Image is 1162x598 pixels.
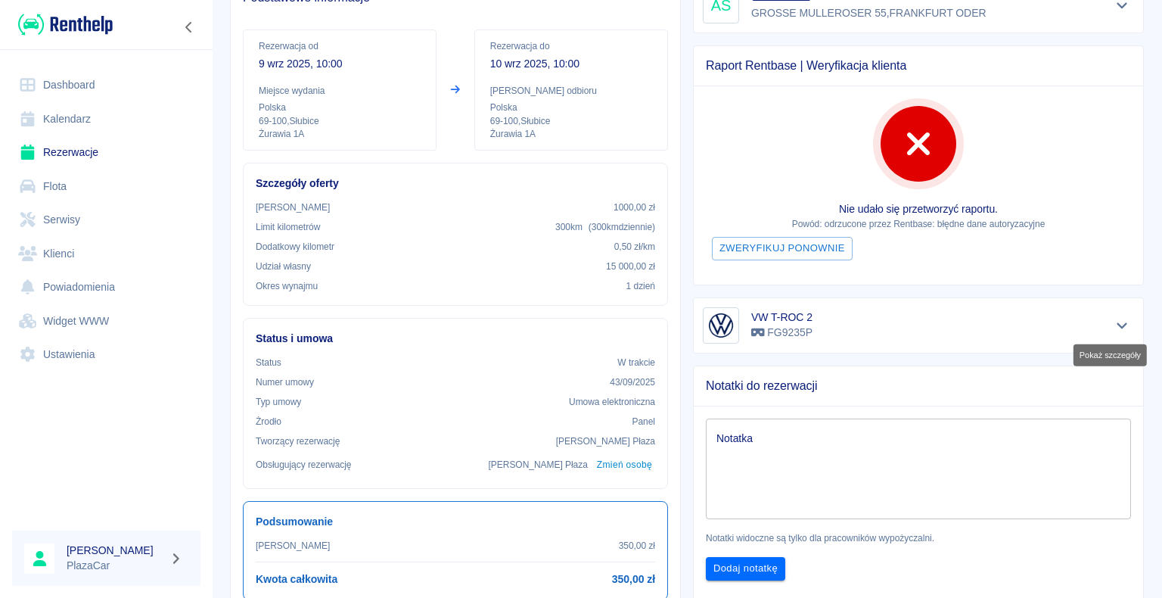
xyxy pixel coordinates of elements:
p: 9 wrz 2025, 10:00 [259,56,421,72]
p: 1 dzień [626,279,655,293]
p: Rezerwacja od [259,39,421,53]
p: Polska [490,101,652,114]
button: Pokaż szczegóły [1110,315,1135,336]
p: Typ umowy [256,395,301,409]
h6: Podsumowanie [256,514,655,530]
p: Udział własny [256,260,311,273]
p: Notatki widoczne są tylko dla pracowników wypożyczalni. [706,531,1131,545]
p: Żurawia 1A [259,128,421,141]
p: 0,50 zł /km [614,240,655,254]
p: Limit kilometrów [256,220,320,234]
button: Zweryfikuj ponownie [712,237,853,260]
p: W trakcie [617,356,655,369]
h6: Szczegóły oferty [256,176,655,192]
p: 300 km [555,220,655,234]
a: Dashboard [12,68,200,102]
a: Kalendarz [12,102,200,136]
p: Tworzący rezerwację [256,434,340,448]
p: Powód: odrzucone przez Rentbase: błędne dane autoryzacyjne [706,217,1131,231]
p: Żurawia 1A [490,128,652,141]
a: Powiadomienia [12,270,200,304]
a: Serwisy [12,203,200,237]
img: Image [706,310,736,341]
button: Zmień osobę [594,454,655,476]
p: [PERSON_NAME] Płaza [489,458,588,472]
p: Polska [259,101,421,114]
a: Rezerwacje [12,135,200,170]
button: Zwiń nawigację [178,17,200,37]
a: Widget WWW [12,304,200,338]
p: Dodatkowy kilometr [256,240,334,254]
p: 69-100 , Słubice [490,114,652,128]
p: GROSSE MULLEROSER 55 , FRANKFURT ODER [751,5,989,21]
button: Dodaj notatkę [706,557,785,581]
h6: Status i umowa [256,331,655,347]
p: 350,00 zł [619,539,655,553]
a: Flota [12,170,200,204]
span: Notatki do rezerwacji [706,378,1131,394]
p: Numer umowy [256,375,314,389]
p: 69-100 , Słubice [259,114,421,128]
p: Obsługujący rezerwację [256,458,352,472]
div: Pokaż szczegóły [1073,344,1147,366]
h6: VW T-ROC 2 [751,310,812,325]
p: Okres wynajmu [256,279,318,293]
h6: [PERSON_NAME] [67,543,163,558]
p: 1000,00 zł [614,201,655,214]
a: Ustawienia [12,338,200,372]
p: [PERSON_NAME] odbioru [490,84,652,98]
p: Status [256,356,281,369]
p: Miejsce wydania [259,84,421,98]
h6: Kwota całkowita [256,572,337,587]
a: Renthelp logo [12,12,113,37]
a: Klienci [12,237,200,271]
p: Rezerwacja do [490,39,652,53]
p: FG9235P [751,325,812,341]
p: 10 wrz 2025, 10:00 [490,56,652,72]
img: Renthelp logo [18,12,113,37]
h6: 350,00 zł [612,572,655,587]
span: Raport Rentbase | Weryfikacja klienta [706,58,1131,73]
p: PlazaCar [67,558,163,574]
p: 43/09/2025 [610,375,655,389]
span: ( 300 km dziennie ) [589,222,655,232]
p: Nie udało się przetworzyć raportu. [706,201,1131,217]
p: 15 000,00 zł [606,260,655,273]
p: [PERSON_NAME] [256,539,330,553]
p: Żrodło [256,415,281,428]
p: [PERSON_NAME] [256,201,330,214]
p: [PERSON_NAME] Płaza [556,434,655,448]
p: Panel [632,415,656,428]
p: Umowa elektroniczna [569,395,655,409]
